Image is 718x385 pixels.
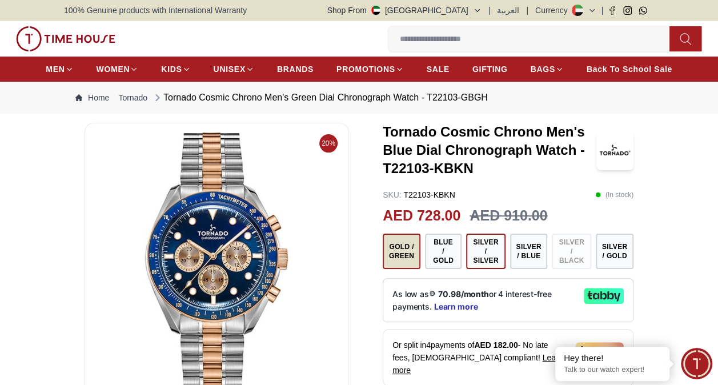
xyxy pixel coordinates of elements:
[425,234,462,269] button: Blue / Gold
[118,92,147,103] a: Tornado
[488,5,491,16] span: |
[510,234,547,269] button: Silver / Blue
[596,234,633,269] button: Silver / Gold
[587,59,672,79] a: Back To School Sale
[319,134,338,153] span: 20%
[427,59,450,79] a: SALE
[427,63,450,75] span: SALE
[371,6,380,15] img: United Arab Emirates
[277,63,314,75] span: BRANDS
[383,234,420,269] button: Gold / Green
[336,63,395,75] span: PROMOTIONS
[336,59,404,79] a: PROMOTIONS
[46,63,65,75] span: MEN
[526,5,528,16] span: |
[564,365,661,375] p: Talk to our watch expert!
[161,63,182,75] span: KIDS
[470,205,547,227] h3: AED 910.00
[277,59,314,79] a: BRANDS
[214,63,246,75] span: UNISEX
[97,63,130,75] span: WOMEN
[681,348,712,379] div: Chat Widget
[161,59,190,79] a: KIDS
[530,63,555,75] span: BAGS
[64,82,654,114] nav: Breadcrumb
[596,130,633,170] img: Tornado Cosmic Chrono Men's Blue Dial Chronograph Watch - T22103-KBKN
[383,205,460,227] h2: AED 728.00
[530,59,563,79] a: BAGS
[608,6,616,15] a: Facebook
[639,6,647,15] a: Whatsapp
[575,342,624,358] img: Tamara
[587,63,672,75] span: Back To School Sale
[214,59,254,79] a: UNISEX
[497,5,519,16] button: العربية
[46,59,73,79] a: MEN
[383,123,596,178] h3: Tornado Cosmic Chrono Men's Blue Dial Chronograph Watch - T22103-KBKN
[472,63,508,75] span: GIFTING
[16,26,115,51] img: ...
[152,91,488,105] div: Tornado Cosmic Chrono Men's Green Dial Chronograph Watch - T22103-GBGH
[327,5,482,16] button: Shop From[GEOGRAPHIC_DATA]
[383,190,402,199] span: SKU :
[64,5,247,16] span: 100% Genuine products with International Warranty
[466,234,506,269] button: Silver / Silver
[601,5,603,16] span: |
[623,6,632,15] a: Instagram
[392,353,563,375] span: Learn more
[383,189,455,200] p: T22103-KBKN
[474,340,518,350] span: AED 182.00
[472,59,508,79] a: GIFTING
[535,5,572,16] div: Currency
[564,352,661,364] div: Hey there!
[75,92,109,103] a: Home
[97,59,139,79] a: WOMEN
[595,189,633,200] p: ( In stock )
